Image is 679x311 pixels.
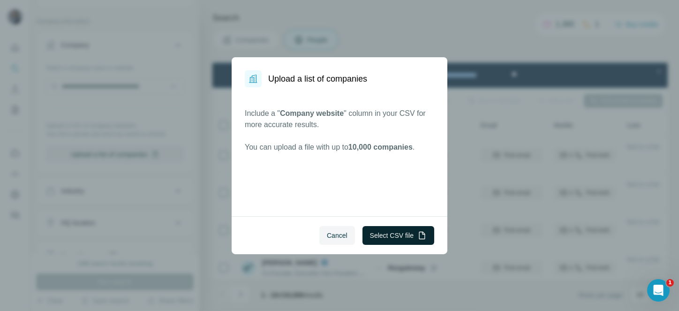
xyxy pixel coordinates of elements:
[162,2,291,23] div: Watch our October Product update
[245,142,434,153] p: You can upload a file with up to .
[442,4,451,13] div: Close Step
[268,72,367,85] h1: Upload a list of companies
[647,279,670,302] iframe: Intercom live chat
[348,143,413,151] span: 10,000 companies
[280,109,344,117] span: Company website
[245,108,434,130] p: Include a " " column in your CSV for more accurate results.
[666,279,674,287] span: 1
[319,226,355,245] button: Cancel
[327,231,347,240] span: Cancel
[362,226,434,245] button: Select CSV file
